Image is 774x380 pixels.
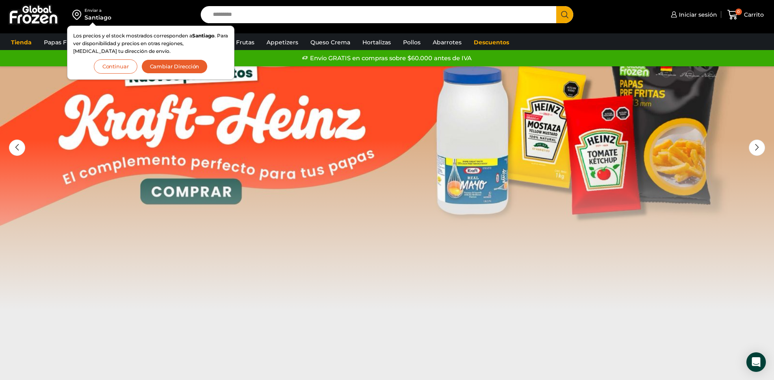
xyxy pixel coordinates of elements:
a: Hortalizas [358,35,395,50]
span: Carrito [742,11,764,19]
a: Pollos [399,35,425,50]
a: Appetizers [262,35,302,50]
div: Enviar a [85,8,111,13]
strong: Santiago [192,33,215,39]
img: address-field-icon.svg [72,8,85,22]
div: Santiago [85,13,111,22]
a: Tienda [7,35,36,50]
button: Continuar [94,59,137,74]
a: Abarrotes [429,35,466,50]
a: Iniciar sesión [669,7,717,23]
button: Cambiar Dirección [141,59,208,74]
p: Los precios y el stock mostrados corresponden a . Para ver disponibilidad y precios en otras regi... [73,32,228,55]
div: Next slide [749,140,765,156]
span: Iniciar sesión [677,11,717,19]
a: Queso Crema [306,35,354,50]
a: 0 Carrito [725,5,766,24]
a: Papas Fritas [40,35,83,50]
a: Descuentos [470,35,513,50]
button: Search button [556,6,573,23]
span: 0 [735,9,742,15]
div: Open Intercom Messenger [746,352,766,372]
div: Previous slide [9,140,25,156]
